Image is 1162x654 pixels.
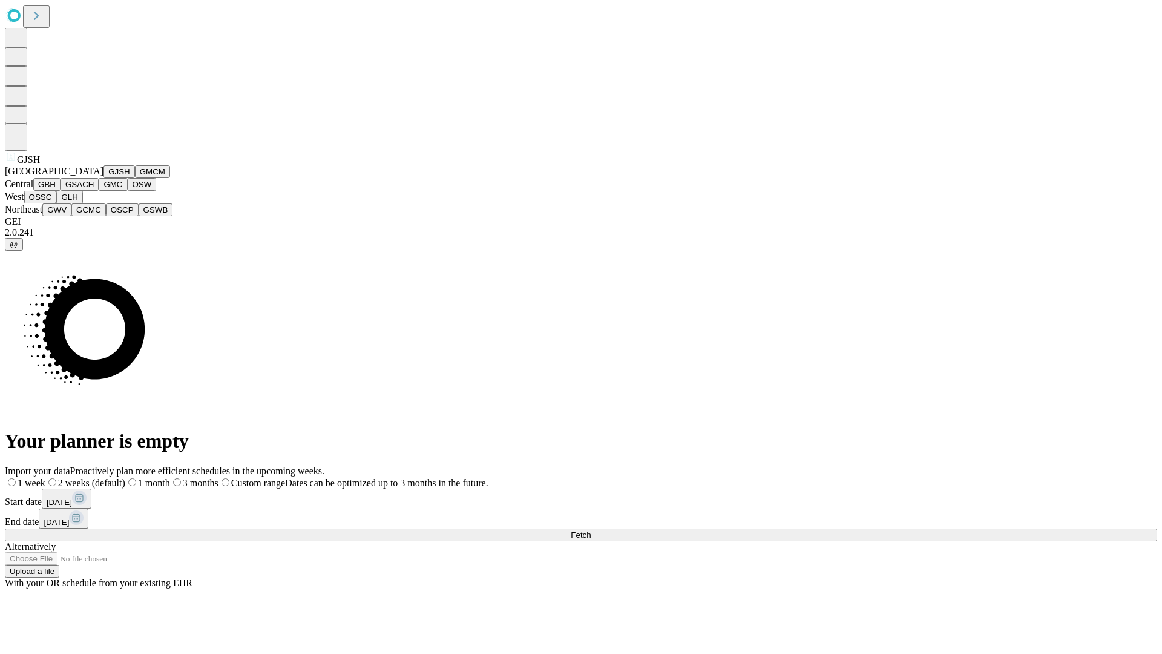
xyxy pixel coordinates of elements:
span: Alternatively [5,541,56,552]
span: 1 month [138,478,170,488]
span: Import your data [5,466,70,476]
button: GLH [56,191,82,203]
span: [GEOGRAPHIC_DATA] [5,166,103,176]
button: GWV [42,203,71,216]
button: GSWB [139,203,173,216]
span: Central [5,179,33,189]
button: GMC [99,178,127,191]
button: GJSH [103,165,135,178]
span: Dates can be optimized up to 3 months in the future. [285,478,488,488]
span: West [5,191,24,202]
input: Custom rangeDates can be optimized up to 3 months in the future. [222,478,229,486]
button: OSSC [24,191,57,203]
span: 3 months [183,478,218,488]
button: OSW [128,178,157,191]
button: [DATE] [42,489,91,509]
button: GSACH [61,178,99,191]
span: [DATE] [47,498,72,507]
span: 1 week [18,478,45,488]
span: Northeast [5,204,42,214]
button: GBH [33,178,61,191]
span: Proactively plan more efficient schedules in the upcoming weeks. [70,466,324,476]
div: Start date [5,489,1157,509]
input: 1 week [8,478,16,486]
input: 2 weeks (default) [48,478,56,486]
span: With your OR schedule from your existing EHR [5,578,192,588]
button: GMCM [135,165,170,178]
h1: Your planner is empty [5,430,1157,452]
input: 1 month [128,478,136,486]
input: 3 months [173,478,181,486]
button: GCMC [71,203,106,216]
span: Fetch [571,530,591,540]
span: GJSH [17,154,40,165]
div: End date [5,509,1157,529]
button: @ [5,238,23,251]
button: Fetch [5,529,1157,541]
span: @ [10,240,18,249]
button: Upload a file [5,565,59,578]
div: 2.0.241 [5,227,1157,238]
span: Custom range [231,478,285,488]
span: [DATE] [44,518,69,527]
button: [DATE] [39,509,88,529]
button: OSCP [106,203,139,216]
span: 2 weeks (default) [58,478,125,488]
div: GEI [5,216,1157,227]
